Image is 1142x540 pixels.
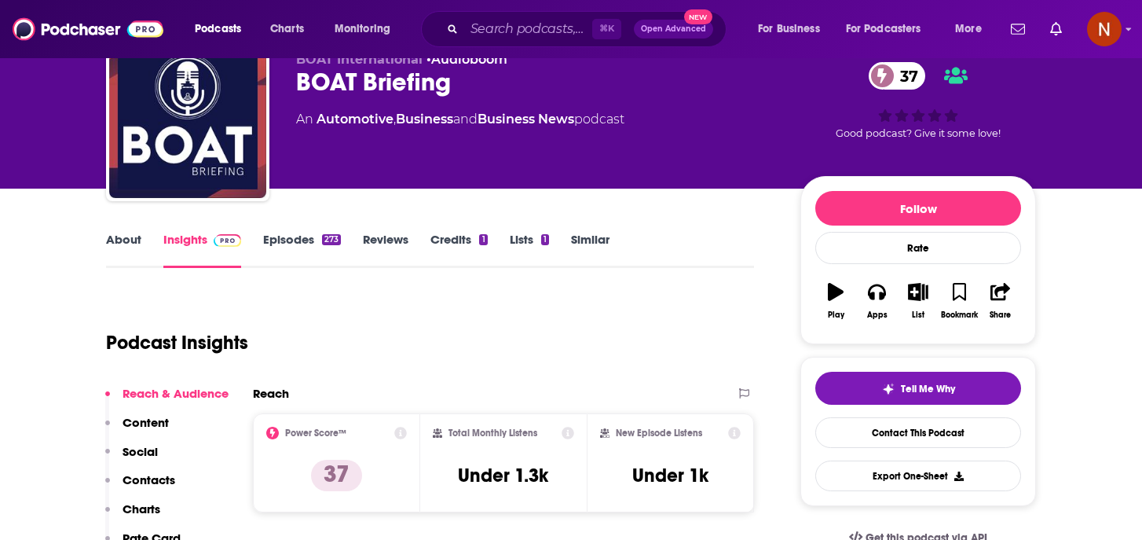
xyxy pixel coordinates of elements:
[322,234,341,245] div: 273
[616,428,702,439] h2: New Episode Listens
[458,464,548,487] h3: Under 1.3k
[363,232,408,268] a: Reviews
[426,52,507,67] span: •
[846,18,921,40] span: For Podcasters
[105,501,160,531] button: Charts
[815,191,1021,226] button: Follow
[941,310,978,320] div: Bookmark
[105,386,229,415] button: Reach & Audience
[944,17,1001,42] button: open menu
[195,18,241,40] span: Podcasts
[828,310,844,320] div: Play
[1087,12,1122,46] span: Logged in as AdelNBM
[1005,16,1031,42] a: Show notifications dropdown
[123,472,175,487] p: Contacts
[815,417,1021,448] a: Contact This Podcast
[684,9,712,24] span: New
[478,112,574,127] a: Business News
[990,310,1011,320] div: Share
[270,18,304,40] span: Charts
[758,18,820,40] span: For Business
[296,110,624,129] div: An podcast
[396,112,453,127] a: Business
[430,232,487,268] a: Credits1
[884,62,926,90] span: 37
[980,273,1021,329] button: Share
[163,232,241,268] a: InsightsPodchaser Pro
[393,112,396,127] span: ,
[571,232,609,268] a: Similar
[123,415,169,430] p: Content
[317,112,393,127] a: Automotive
[184,17,262,42] button: open menu
[479,234,487,245] div: 1
[123,386,229,401] p: Reach & Audience
[436,11,741,47] div: Search podcasts, credits, & more...
[448,428,537,439] h2: Total Monthly Listens
[800,52,1036,149] div: 37Good podcast? Give it some love!
[335,18,390,40] span: Monitoring
[214,234,241,247] img: Podchaser Pro
[641,25,706,33] span: Open Advanced
[324,17,411,42] button: open menu
[123,444,158,459] p: Social
[747,17,840,42] button: open menu
[464,17,592,42] input: Search podcasts, credits, & more...
[901,383,955,395] span: Tell Me Why
[836,17,944,42] button: open menu
[1044,16,1068,42] a: Show notifications dropdown
[882,383,895,395] img: tell me why sparkle
[912,310,924,320] div: List
[939,273,979,329] button: Bookmark
[260,17,313,42] a: Charts
[296,52,423,67] span: BOAT International
[815,372,1021,405] button: tell me why sparkleTell Me Why
[105,415,169,444] button: Content
[1087,12,1122,46] button: Show profile menu
[510,232,549,268] a: Lists1
[13,14,163,44] img: Podchaser - Follow, Share and Rate Podcasts
[253,386,289,401] h2: Reach
[867,310,888,320] div: Apps
[123,501,160,516] p: Charts
[815,461,1021,491] button: Export One-Sheet
[105,444,158,473] button: Social
[109,41,266,198] img: BOAT Briefing
[106,331,248,354] h1: Podcast Insights
[1087,12,1122,46] img: User Profile
[263,232,341,268] a: Episodes273
[955,18,982,40] span: More
[815,232,1021,264] div: Rate
[106,232,141,268] a: About
[632,464,708,487] h3: Under 1k
[856,273,897,329] button: Apps
[105,472,175,501] button: Contacts
[898,273,939,329] button: List
[815,273,856,329] button: Play
[592,19,621,39] span: ⌘ K
[836,127,1001,139] span: Good podcast? Give it some love!
[869,62,926,90] a: 37
[431,52,507,67] a: Audioboom
[285,428,346,439] h2: Power Score™
[634,20,713,39] button: Open AdvancedNew
[541,234,549,245] div: 1
[311,460,362,491] p: 37
[453,112,478,127] span: and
